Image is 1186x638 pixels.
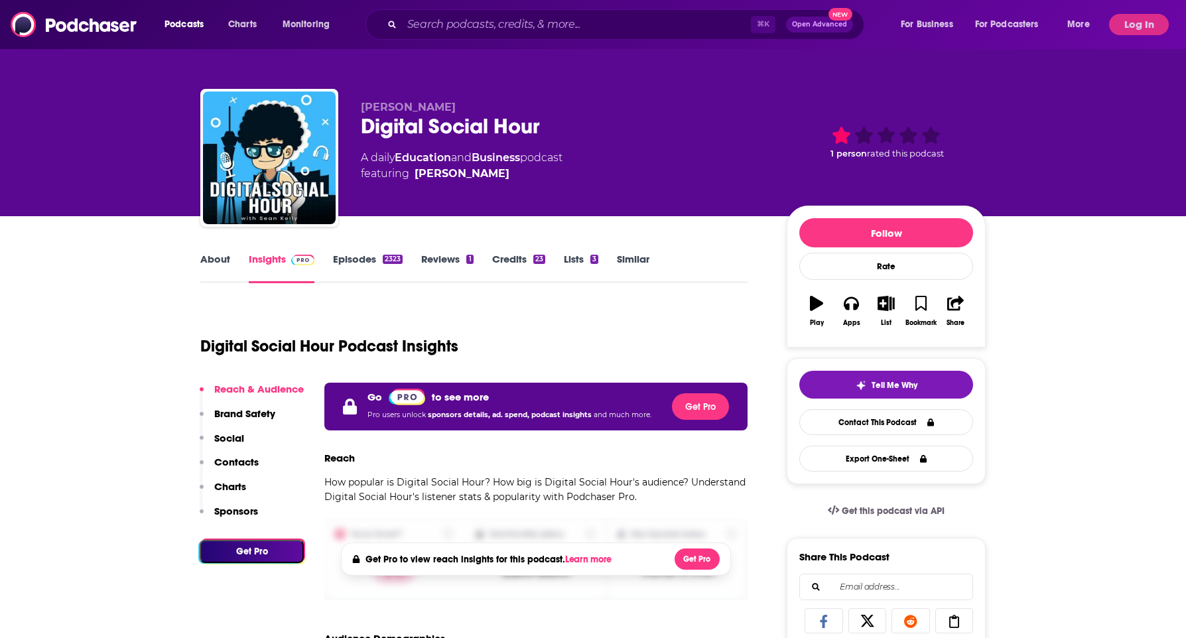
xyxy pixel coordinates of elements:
[395,151,451,164] a: Education
[466,255,473,264] div: 1
[799,550,889,563] h3: Share This Podcast
[432,391,489,403] p: to see more
[792,21,847,28] span: Open Advanced
[200,480,246,505] button: Charts
[811,574,962,600] input: Email address...
[472,151,520,164] a: Business
[901,15,953,34] span: For Business
[810,319,824,327] div: Play
[1109,14,1169,35] button: Log In
[367,405,651,425] p: Pro users unlock and much more.
[843,319,860,327] div: Apps
[1058,14,1106,35] button: open menu
[787,101,986,183] div: 1 personrated this podcast
[333,253,403,283] a: Episodes2323
[1067,15,1090,34] span: More
[817,495,955,527] a: Get this podcast via API
[200,407,275,432] button: Brand Safety
[200,336,458,356] h1: Digital Social Hour Podcast Insights
[389,388,425,405] a: Pro website
[421,253,473,283] a: Reviews1
[383,255,403,264] div: 2323
[389,389,425,405] img: Podchaser Pro
[203,92,336,224] img: Digital Social Hour
[891,608,930,633] a: Share on Reddit
[975,15,1039,34] span: For Podcasters
[11,12,138,37] img: Podchaser - Follow, Share and Rate Podcasts
[200,456,259,480] button: Contacts
[848,608,887,633] a: Share on X/Twitter
[590,255,598,264] div: 3
[367,391,382,403] p: Go
[451,151,472,164] span: and
[220,14,265,35] a: Charts
[872,380,917,391] span: Tell Me Why
[799,409,973,435] a: Contact This Podcast
[402,14,751,35] input: Search podcasts, credits, & more...
[565,554,616,565] button: Learn more
[361,166,562,182] span: featuring
[905,319,937,327] div: Bookmark
[200,540,304,563] button: Get Pro
[947,319,964,327] div: Share
[617,253,649,283] a: Similar
[881,319,891,327] div: List
[492,253,545,283] a: Credits23
[805,608,843,633] a: Share on Facebook
[365,554,616,565] h4: Get Pro to view reach insights for this podcast.
[966,14,1058,35] button: open menu
[799,574,973,600] div: Search followers
[214,383,304,395] p: Reach & Audience
[799,287,834,335] button: Play
[867,149,944,159] span: rated this podcast
[378,9,877,40] div: Search podcasts, credits, & more...
[361,150,562,182] div: A daily podcast
[799,253,973,280] div: Rate
[291,255,314,265] img: Podchaser Pro
[799,446,973,472] button: Export One-Sheet
[200,432,244,456] button: Social
[786,17,853,32] button: Open AdvancedNew
[249,253,314,283] a: InsightsPodchaser Pro
[273,14,347,35] button: open menu
[935,608,974,633] a: Copy Link
[428,411,594,419] span: sponsors details, ad. spend, podcast insights
[361,101,456,113] span: [PERSON_NAME]
[283,15,330,34] span: Monitoring
[675,548,720,570] button: Get Pro
[214,432,244,444] p: Social
[324,475,748,504] p: How popular is Digital Social Hour? How big is Digital Social Hour's audience? Understand Digital...
[200,253,230,283] a: About
[155,14,221,35] button: open menu
[415,166,509,182] a: [PERSON_NAME]
[799,218,973,247] button: Follow
[214,505,258,517] p: Sponsors
[564,253,598,283] a: Lists3
[751,16,775,33] span: ⌘ K
[869,287,903,335] button: List
[200,505,258,529] button: Sponsors
[834,287,868,335] button: Apps
[533,255,545,264] div: 23
[799,371,973,399] button: tell me why sparkleTell Me Why
[891,14,970,35] button: open menu
[903,287,938,335] button: Bookmark
[830,149,867,159] span: 1 person
[672,393,729,420] button: Get Pro
[200,383,304,407] button: Reach & Audience
[324,452,355,464] h3: Reach
[939,287,973,335] button: Share
[214,456,259,468] p: Contacts
[165,15,204,34] span: Podcasts
[214,480,246,493] p: Charts
[228,15,257,34] span: Charts
[214,407,275,420] p: Brand Safety
[842,505,945,517] span: Get this podcast via API
[856,380,866,391] img: tell me why sparkle
[828,8,852,21] span: New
